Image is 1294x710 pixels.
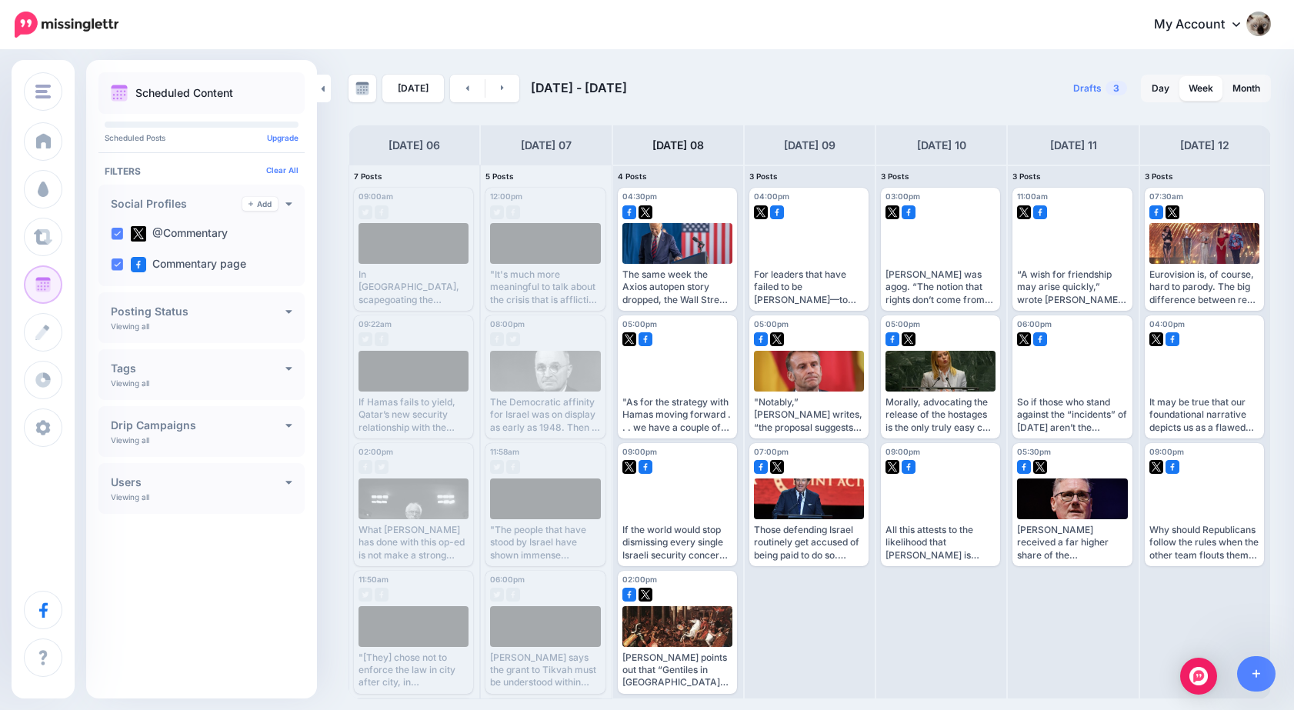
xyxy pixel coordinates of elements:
[1142,76,1179,101] a: Day
[1033,205,1047,219] img: facebook-square.png
[359,192,393,201] span: 09:00am
[131,226,228,242] label: @Commentary
[1139,6,1271,44] a: My Account
[1017,192,1048,201] span: 11:00am
[111,198,242,209] h4: Social Profiles
[754,319,789,328] span: 05:00pm
[242,197,278,211] a: Add
[1166,205,1179,219] img: twitter-square.png
[111,420,285,431] h4: Drip Campaigns
[359,319,392,328] span: 09:22am
[902,205,915,219] img: facebook-square.png
[105,165,298,177] h4: Filters
[375,205,389,219] img: facebook-grey-square.png
[1223,76,1269,101] a: Month
[1149,460,1163,474] img: twitter-square.png
[490,205,504,219] img: twitter-grey-square.png
[1073,84,1102,93] span: Drafts
[267,133,298,142] a: Upgrade
[754,268,864,306] div: For leaders that have failed to be [PERSON_NAME]—to deal with the deluge of problems plaguing the...
[622,205,636,219] img: facebook-square.png
[622,460,636,474] img: twitter-square.png
[1017,396,1127,434] div: So if those who stand against the “incidents” of [DATE] aren’t the protesters to worry about, the...
[490,575,525,584] span: 06:00pm
[1180,136,1229,155] h4: [DATE] 12
[359,588,372,602] img: twitter-grey-square.png
[359,396,469,434] div: If Hamas fails to yield, Qatar’s new security relationship with the United States could be in per...
[359,268,469,306] div: In [GEOGRAPHIC_DATA], scapegoating the [DEMOGRAPHIC_DATA] for your country’s problems can get ver...
[1149,319,1185,328] span: 04:00pm
[490,319,525,328] span: 08:00pm
[639,205,652,219] img: twitter-square.png
[652,136,704,155] h4: [DATE] 08
[639,588,652,602] img: twitter-square.png
[490,524,600,562] div: "The people that have stood by Israel have shown immense fortitude . . . but nobody has demonstra...
[770,205,784,219] img: facebook-square.png
[1149,332,1163,346] img: twitter-square.png
[885,447,920,456] span: 09:00pm
[618,172,647,181] span: 4 Posts
[1017,524,1127,562] div: [PERSON_NAME] received a far higher share of the [DEMOGRAPHIC_DATA] vote than a Republican would ...
[885,192,920,201] span: 03:00pm
[135,88,233,98] p: Scheduled Content
[111,477,285,488] h4: Users
[375,588,389,602] img: facebook-grey-square.png
[506,205,520,219] img: facebook-grey-square.png
[622,332,636,346] img: twitter-square.png
[1106,81,1127,95] span: 3
[490,652,600,689] div: [PERSON_NAME] says the grant to Tikvah must be understood within “the framework” of authoritarian...
[639,460,652,474] img: facebook-square.png
[1033,460,1047,474] img: twitter-square.png
[1149,524,1259,562] div: Why should Republicans follow the rules when the other team flouts them? But it’s a trap. When yo...
[784,136,835,155] h4: [DATE] 09
[490,396,600,434] div: The Democratic affinity for Israel was on display as early as 1948. Then it was President [PERSON...
[490,268,600,306] div: "It's much more meaningful to talk about the crisis that is afflicting others than it is to talk ...
[354,172,382,181] span: 7 Posts
[1166,332,1179,346] img: facebook-square.png
[490,332,504,346] img: facebook-grey-square.png
[1017,268,1127,306] div: “A wish for friendship may arise quickly,” wrote [PERSON_NAME], “but friendship does not.” [URL][...
[622,447,657,456] span: 09:00pm
[885,332,899,346] img: facebook-square.png
[490,192,522,201] span: 12:00pm
[111,378,149,388] p: Viewing all
[1017,205,1031,219] img: twitter-square.png
[754,447,789,456] span: 07:00pm
[902,460,915,474] img: facebook-square.png
[1145,172,1173,181] span: 3 Posts
[375,460,389,474] img: twitter-grey-square.png
[266,165,298,175] a: Clear All
[1017,447,1051,456] span: 05:30pm
[1017,460,1031,474] img: facebook-square.png
[622,652,732,689] div: [PERSON_NAME] points out that “Gentiles in [GEOGRAPHIC_DATA] were not required to pay the tax. Th...
[885,205,899,219] img: twitter-square.png
[1149,205,1163,219] img: facebook-square.png
[490,447,519,456] span: 11:58am
[359,575,389,584] span: 11:50am
[770,460,784,474] img: twitter-square.png
[622,524,732,562] div: If the world would stop dismissing every single Israeli security concern as a pretext to make peo...
[917,136,966,155] h4: [DATE] 10
[506,332,520,346] img: twitter-grey-square.png
[1012,172,1041,181] span: 3 Posts
[521,136,572,155] h4: [DATE] 07
[1050,136,1097,155] h4: [DATE] 11
[749,172,778,181] span: 3 Posts
[131,257,246,272] label: Commentary page
[885,268,996,306] div: [PERSON_NAME] was agog. “The notion that rights don’t come from laws and don’t come from the gove...
[754,332,768,346] img: facebook-square.png
[754,396,864,434] div: "Notably,” [PERSON_NAME] writes, “the proposal suggests that the mission could be deployed before...
[359,524,469,562] div: What [PERSON_NAME] has done with this op-ed is not make a strong accusation of [MEDICAL_DATA] but...
[622,268,732,306] div: The same week the Axios autopen story dropped, the Wall Street Journal published a letter purport...
[490,588,504,602] img: twitter-grey-square.png
[131,226,146,242] img: twitter-square.png
[622,588,636,602] img: facebook-square.png
[1180,658,1217,695] div: Open Intercom Messenger
[1179,76,1222,101] a: Week
[885,460,899,474] img: twitter-square.png
[881,172,909,181] span: 3 Posts
[754,524,864,562] div: Those defending Israel routinely get accused of being paid to do so. Israel, according to this th...
[359,332,372,346] img: twitter-grey-square.png
[111,322,149,331] p: Viewing all
[111,435,149,445] p: Viewing all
